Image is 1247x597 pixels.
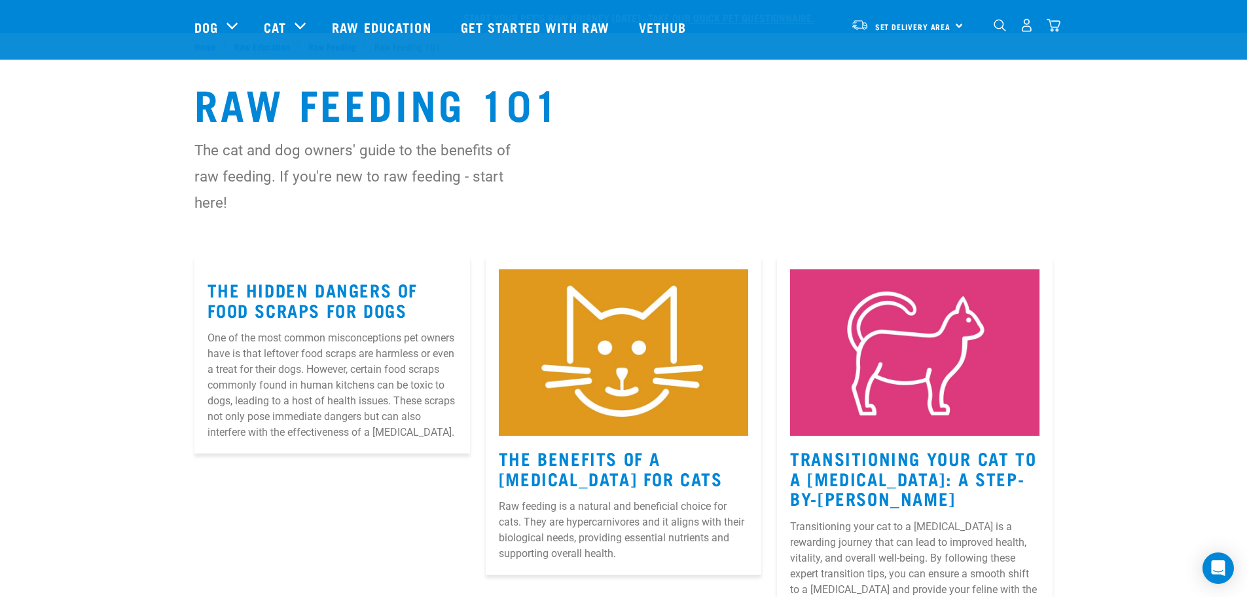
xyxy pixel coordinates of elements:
img: home-icon-1@2x.png [994,19,1006,31]
a: Get started with Raw [448,1,626,53]
img: Instagram_Core-Brand_Wildly-Good-Nutrition-2.jpg [499,269,748,436]
a: Vethub [626,1,703,53]
div: Open Intercom Messenger [1202,552,1234,584]
img: home-icon@2x.png [1047,18,1060,32]
p: One of the most common misconceptions pet owners have is that leftover food scraps are harmless o... [208,330,457,440]
p: Raw feeding is a natural and beneficial choice for cats. They are hypercarnivores and it aligns w... [499,499,748,562]
a: The Benefits Of A [MEDICAL_DATA] For Cats [499,453,723,483]
a: Transitioning Your Cat to a [MEDICAL_DATA]: A Step-by-[PERSON_NAME] [790,453,1036,503]
a: Raw Education [319,1,447,53]
h1: Raw Feeding 101 [194,79,1053,126]
a: The Hidden Dangers of Food Scraps for Dogs [208,284,418,315]
p: The cat and dog owners' guide to the benefits of raw feeding. If you're new to raw feeding - star... [194,137,538,216]
img: van-moving.png [851,19,869,31]
img: Instagram_Core-Brand_Wildly-Good-Nutrition-13.jpg [790,269,1039,436]
span: Set Delivery Area [875,24,951,29]
a: Cat [264,17,286,37]
a: Dog [194,17,218,37]
img: user.png [1020,18,1034,32]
